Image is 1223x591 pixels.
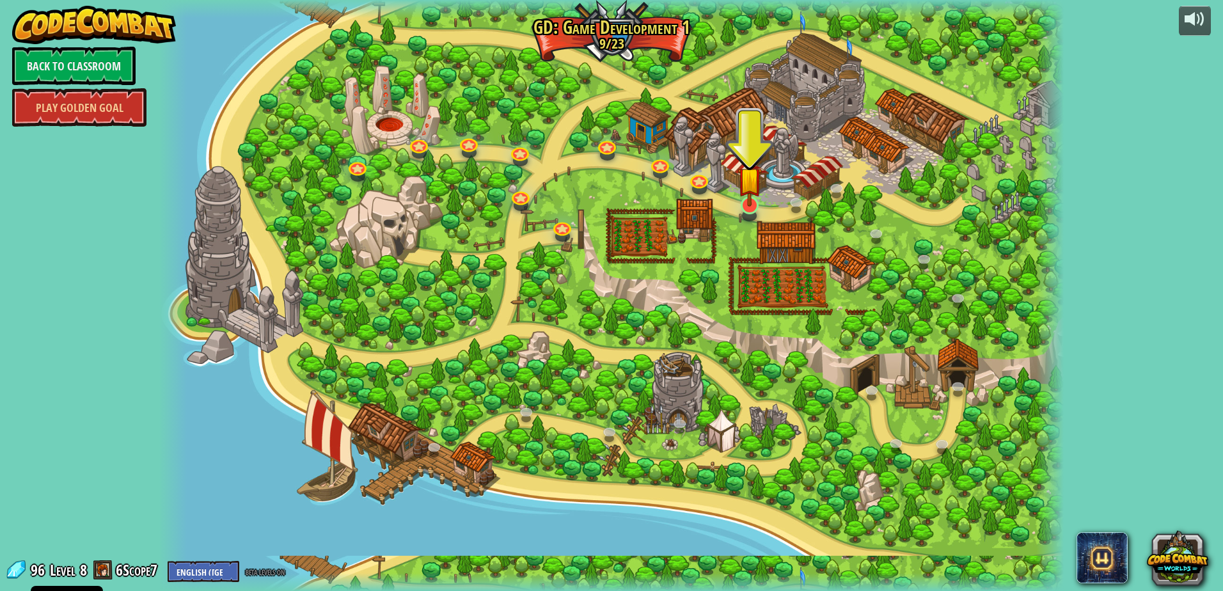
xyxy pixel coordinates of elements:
[31,560,49,580] span: 96
[738,152,762,207] img: level-banner-started.png
[1179,6,1211,36] button: Adjust volume
[246,565,285,578] span: beta levels on
[50,560,75,581] span: Level
[12,88,146,127] a: Play Golden Goal
[12,6,176,44] img: CodeCombat - Learn how to code by playing a game
[116,560,161,580] a: 6Scope7
[12,47,136,85] a: Back to Classroom
[80,560,87,580] span: 8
